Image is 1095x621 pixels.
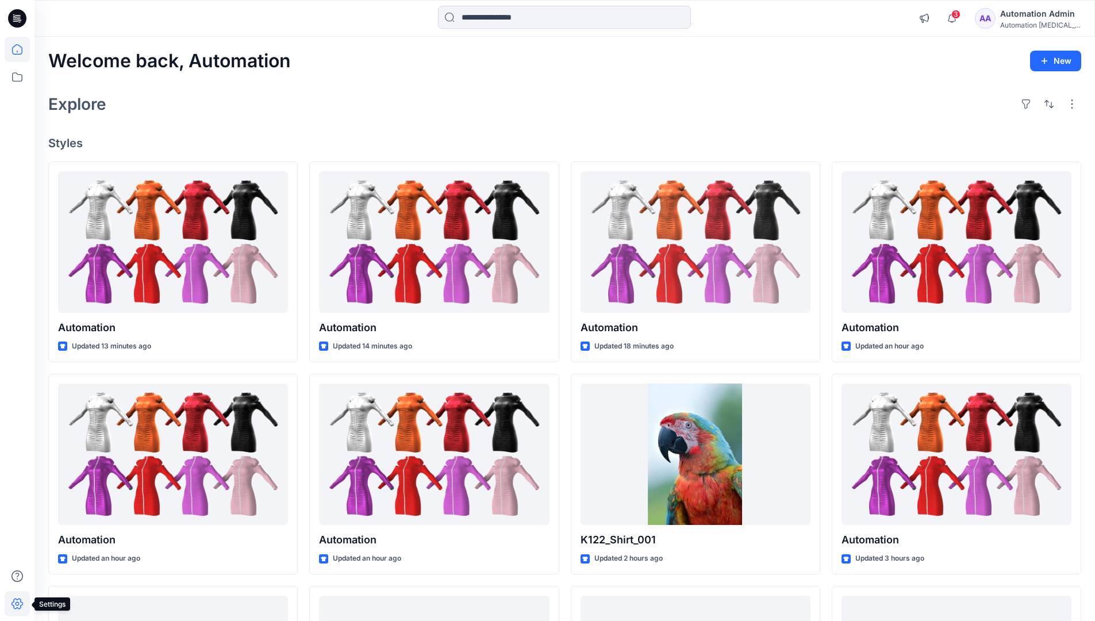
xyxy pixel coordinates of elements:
span: 3 [951,10,960,19]
a: Automation [842,384,1071,526]
p: Updated 2 hours ago [594,553,663,565]
p: Automation [319,532,549,548]
p: K122_Shirt_001 [581,532,810,548]
button: New [1030,51,1081,71]
h2: Welcome back, Automation [48,51,291,72]
a: Automation [58,384,288,526]
p: Automation [581,320,810,336]
p: Automation [842,532,1071,548]
p: Automation [58,320,288,336]
a: Automation [319,384,549,526]
p: Automation [319,320,549,336]
p: Updated 3 hours ago [855,553,924,565]
div: AA [975,8,996,29]
p: Updated 14 minutes ago [333,340,412,352]
h2: Explore [48,95,106,113]
a: K122_Shirt_001 [581,384,810,526]
p: Automation [842,320,1071,336]
a: Automation [58,171,288,313]
a: Automation [319,171,549,313]
div: Automation Admin [1000,7,1081,21]
h4: Styles [48,136,1081,150]
p: Automation [58,532,288,548]
p: Updated an hour ago [72,553,140,565]
a: Automation [842,171,1071,313]
p: Updated an hour ago [855,340,924,352]
div: Automation [MEDICAL_DATA]... [1000,21,1081,29]
a: Automation [581,171,810,313]
p: Updated an hour ago [333,553,401,565]
p: Updated 13 minutes ago [72,340,151,352]
p: Updated 18 minutes ago [594,340,674,352]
